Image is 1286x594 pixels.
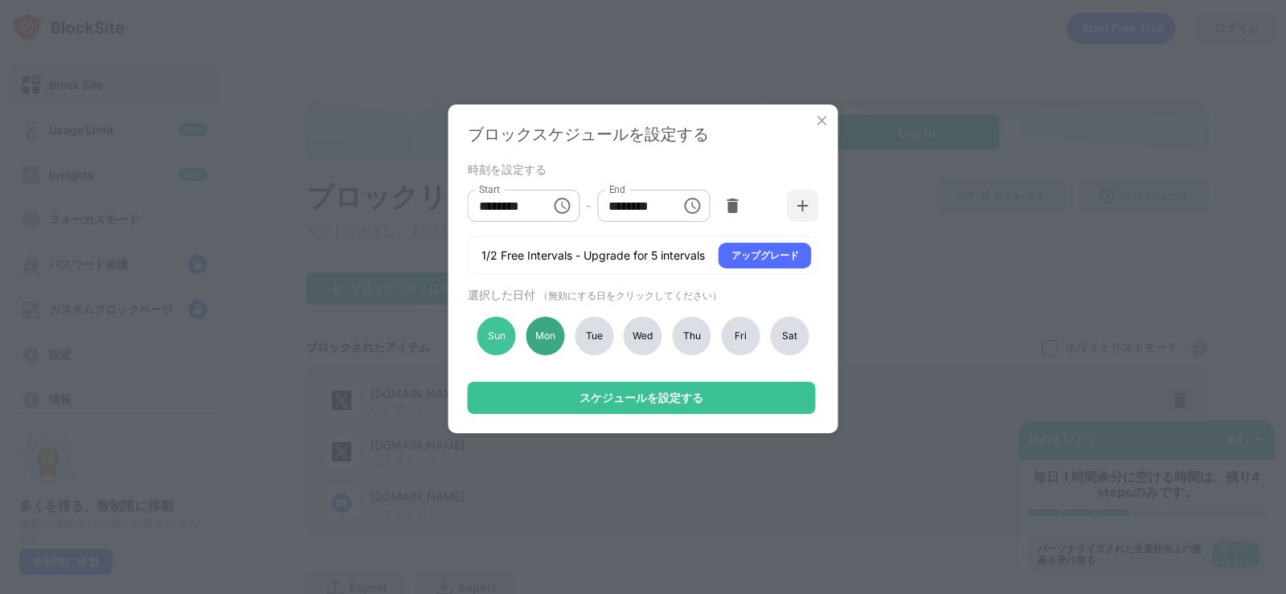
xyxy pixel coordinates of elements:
[731,248,799,264] div: アップグレード
[468,124,819,145] div: ブロックスケジュールを設定する
[468,162,815,175] div: 時刻を設定する
[624,317,662,355] div: Wed
[468,288,815,303] div: 選択した日付
[814,113,830,129] img: x-button.svg
[608,182,625,196] label: End
[580,391,703,404] div: スケジュールを設定する
[676,190,708,222] button: Choose time, selected time is 8:00 PM
[539,289,722,301] span: （無効にする日をクリックしてください）
[546,190,578,222] button: Choose time, selected time is 2:00 AM
[481,248,705,264] div: 1/2 Free Intervals - Upgrade for 5 intervals
[526,317,564,355] div: Mon
[722,317,760,355] div: Fri
[477,317,516,355] div: Sun
[575,317,613,355] div: Tue
[770,317,809,355] div: Sat
[479,182,500,196] label: Start
[673,317,711,355] div: Thu
[586,197,591,215] div: -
